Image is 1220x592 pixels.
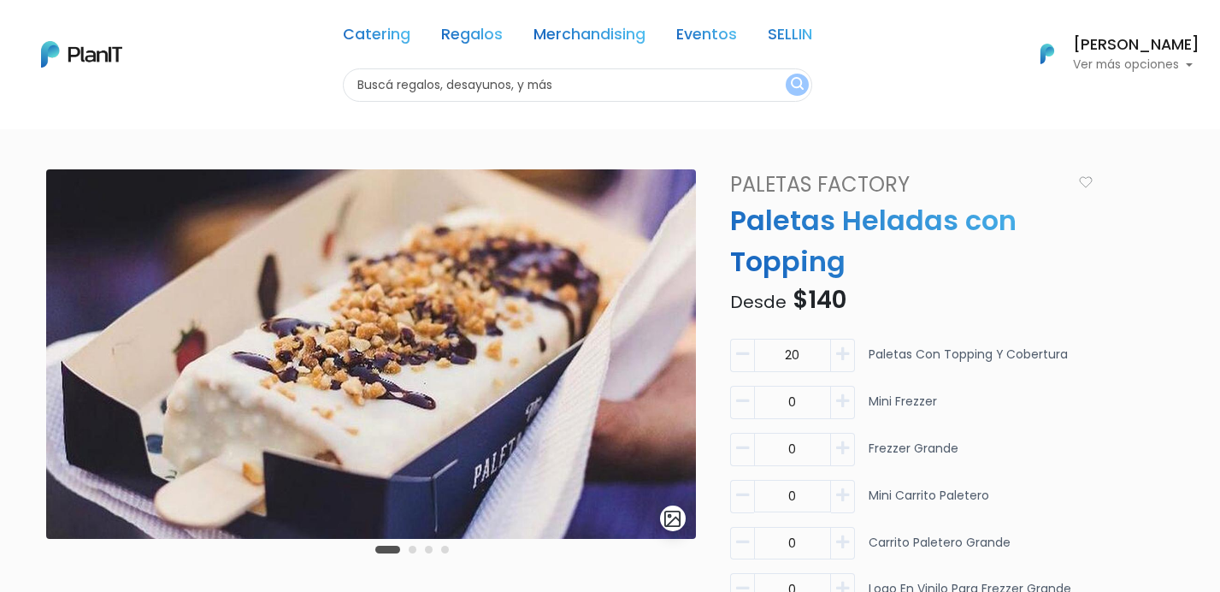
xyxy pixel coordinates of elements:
p: Mini carrito paletero [869,487,989,520]
a: Paletas Factory [720,169,1071,200]
p: Paletas con topping y cobertura [869,346,1068,379]
button: Carousel Page 2 [409,546,416,554]
p: Carrito paletero grande [869,534,1011,567]
a: Catering [343,27,410,48]
p: Ver más opciones [1073,59,1199,71]
button: Carousel Page 1 (Current Slide) [375,546,400,554]
img: gallery-light [663,509,682,529]
span: $140 [793,283,846,317]
img: PlanIt Logo [1028,35,1066,73]
div: Carousel Pagination [371,539,453,559]
a: SELLIN [768,27,812,48]
a: Eventos [676,27,737,48]
img: WhatsApp_Image_2021-10-12_at_14.40.14__1_.jpeg [45,169,695,539]
span: Desde [730,290,787,314]
img: heart_icon [1079,176,1093,188]
p: Mini frezzer [869,393,937,426]
img: PlanIt Logo [41,41,122,68]
a: Regalos [441,27,503,48]
a: Merchandising [533,27,645,48]
input: Buscá regalos, desayunos, y más [343,68,812,102]
h6: [PERSON_NAME] [1073,38,1199,53]
p: Paletas Heladas con Topping [720,200,1103,282]
button: PlanIt Logo [PERSON_NAME] Ver más opciones [1018,32,1199,76]
button: Carousel Page 4 [441,546,449,554]
img: search_button-432b6d5273f82d61273b3651a40e1bd1b912527efae98b1b7a1b2c0702e16a8d.svg [791,77,804,93]
p: Frezzer grande [869,440,958,473]
button: Carousel Page 3 [425,546,433,554]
